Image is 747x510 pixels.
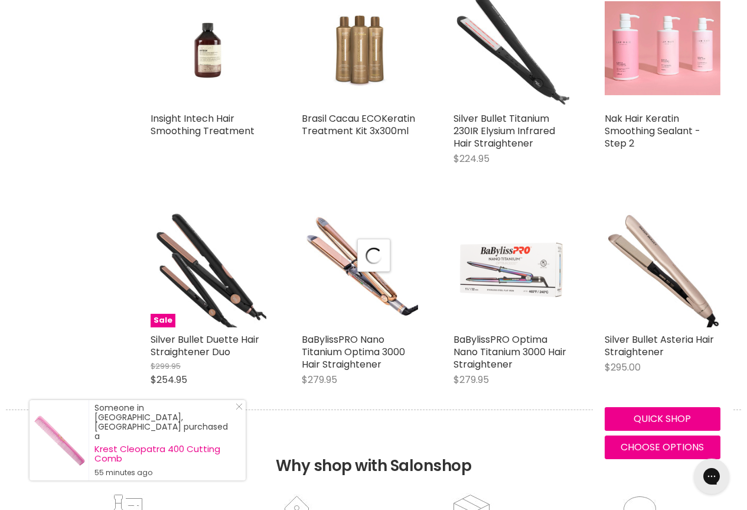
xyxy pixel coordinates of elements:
[151,212,266,327] img: Silver Bullet Duette Hair Straightener Duo
[151,212,266,327] a: Silver Bullet Duette Hair Straightener DuoSale
[605,212,720,327] img: Silver Bullet Asteria Hair Straightener
[621,440,704,454] span: Choose options
[605,333,714,359] a: Silver Bullet Asteria Hair Straightener
[605,407,720,431] button: Quick shop
[302,333,405,371] a: BaBylissPRO Nano Titanium Optima 3000 Hair Straightener
[302,212,417,327] img: BaBylissPRO Nano Titanium Optima 3000 Hair Straightener
[231,403,243,415] a: Close Notification
[6,410,741,493] h2: Why shop with Salonshop
[151,9,266,87] img: Insight Intech Hair Smoothing Treatment
[454,212,569,327] a: BaBylissPRO Optima Nano Titanium 3000 Hair Straightener
[30,400,89,480] a: Visit product page
[151,314,175,327] span: Sale
[605,360,641,374] span: $295.00
[605,436,720,459] button: Choose options
[454,152,490,165] span: $224.95
[302,373,337,386] span: $279.95
[302,112,415,138] a: Brasil Cacau ECOKeratin Treatment Kit 3x300ml
[454,236,569,303] img: BaBylissPRO Optima Nano Titanium 3000 Hair Straightener
[151,373,187,386] span: $254.95
[151,333,259,359] a: Silver Bullet Duette Hair Straightener Duo
[605,1,720,96] img: Nak Hair Keratin Smoothing Sealant - Step 2
[236,403,243,410] svg: Close Icon
[454,112,555,150] a: Silver Bullet Titanium 230IR Elysium Infrared Hair Straightener
[94,403,234,477] div: Someone in [GEOGRAPHIC_DATA], [GEOGRAPHIC_DATA] purchased a
[688,454,735,498] iframe: Gorgias live chat messenger
[151,360,181,372] span: $299.95
[94,468,234,477] small: 55 minutes ago
[151,112,255,138] a: Insight Intech Hair Smoothing Treatment
[454,373,489,386] span: $279.95
[454,333,566,371] a: BaBylissPRO Optima Nano Titanium 3000 Hair Straightener
[94,444,234,463] a: Krest Cleopatra 400 Cutting Comb
[605,112,700,150] a: Nak Hair Keratin Smoothing Sealant - Step 2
